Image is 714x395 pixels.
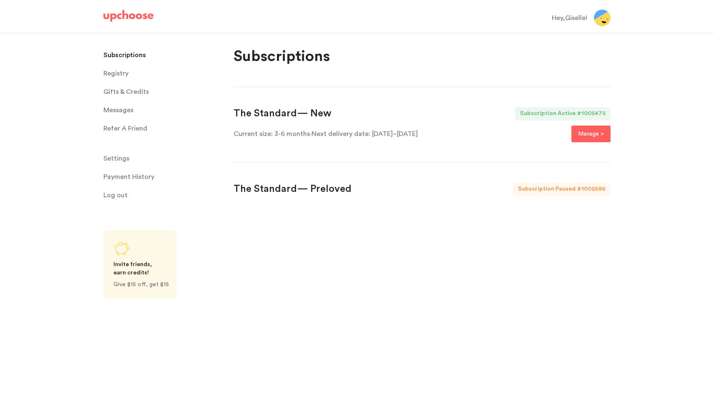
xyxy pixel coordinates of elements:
[103,47,146,63] p: Subscriptions
[103,10,153,25] a: UpChoose
[103,65,224,82] a: Registry
[234,131,310,137] span: 3-6 months
[234,131,274,137] span: Current size:
[234,107,332,121] div: The Standard — New
[103,83,224,100] a: Gifts & Credits
[103,169,154,185] p: Payment History
[103,150,129,167] span: Settings
[103,120,224,137] a: Refer A Friend
[571,126,611,142] button: Manage >
[234,47,611,67] p: Subscriptions
[103,102,224,118] a: Messages
[103,169,224,185] a: Payment History
[577,107,611,121] div: # 1005475
[103,120,147,137] p: Refer A Friend
[310,131,418,137] span: · Next delivery date: [DATE]–[DATE]
[103,65,128,82] span: Registry
[103,102,133,118] span: Messages
[103,47,224,63] a: Subscriptions
[513,183,577,196] div: Subscription Paused
[103,187,128,204] span: Log out
[578,129,604,139] p: Manage >
[103,10,153,22] img: UpChoose
[103,83,149,100] span: Gifts & Credits
[515,107,577,121] div: Subscription Active
[103,150,224,167] a: Settings
[103,187,224,204] a: Log out
[234,183,352,196] div: The Standard — Preloved
[552,13,587,23] div: Hey, Giselle !
[103,230,177,299] a: Share UpChoose
[577,183,611,196] div: # 1002686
